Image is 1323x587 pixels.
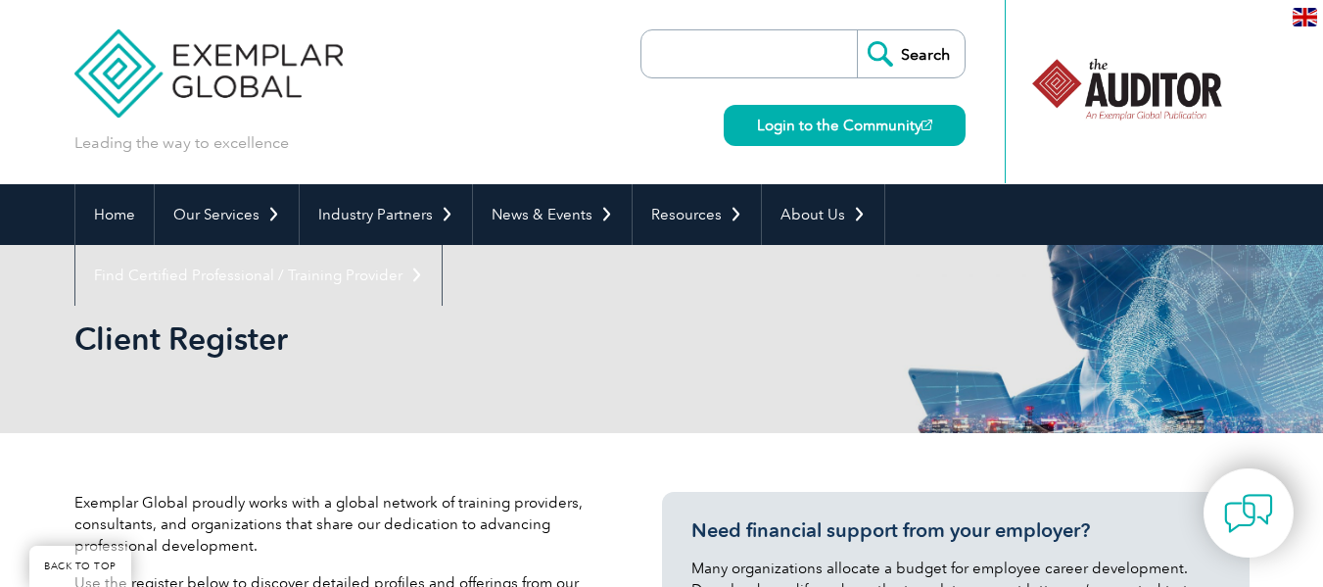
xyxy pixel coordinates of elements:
[691,518,1220,543] h3: Need financial support from your employer?
[74,492,603,557] p: Exemplar Global proudly works with a global network of training providers, consultants, and organ...
[633,184,761,245] a: Resources
[300,184,472,245] a: Industry Partners
[75,184,154,245] a: Home
[1224,489,1273,538] img: contact-chat.png
[473,184,632,245] a: News & Events
[857,30,965,77] input: Search
[74,323,897,355] h2: Client Register
[1293,8,1317,26] img: en
[762,184,884,245] a: About Us
[724,105,966,146] a: Login to the Community
[29,546,131,587] a: BACK TO TOP
[75,245,442,306] a: Find Certified Professional / Training Provider
[155,184,299,245] a: Our Services
[921,120,932,130] img: open_square.png
[74,132,289,154] p: Leading the way to excellence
